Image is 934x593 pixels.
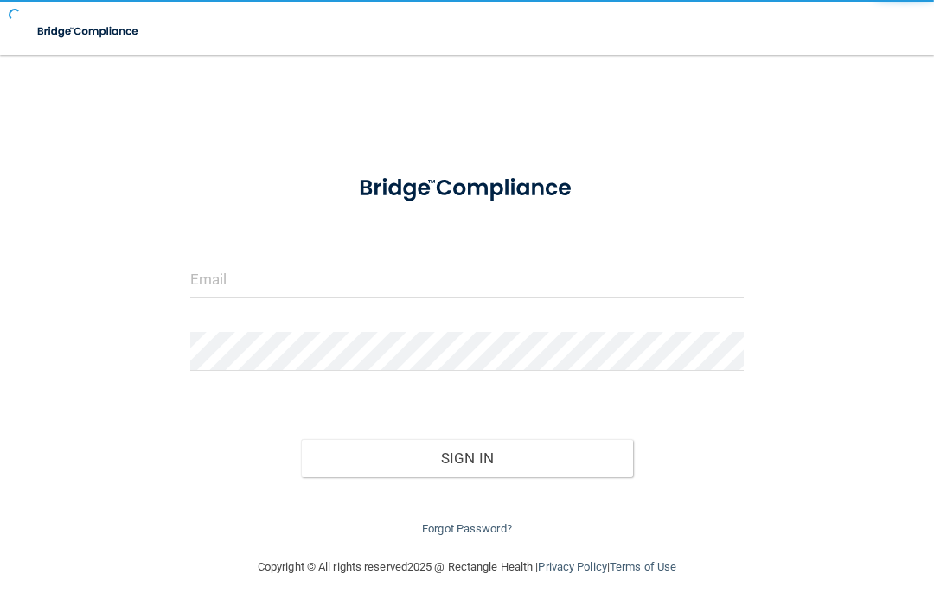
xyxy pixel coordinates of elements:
img: bridge_compliance_login_screen.278c3ca4.svg [26,14,151,49]
a: Terms of Use [610,560,676,573]
button: Sign In [301,439,633,477]
img: bridge_compliance_login_screen.278c3ca4.svg [336,159,599,218]
a: Forgot Password? [422,522,512,535]
a: Privacy Policy [538,560,606,573]
input: Email [190,259,744,298]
